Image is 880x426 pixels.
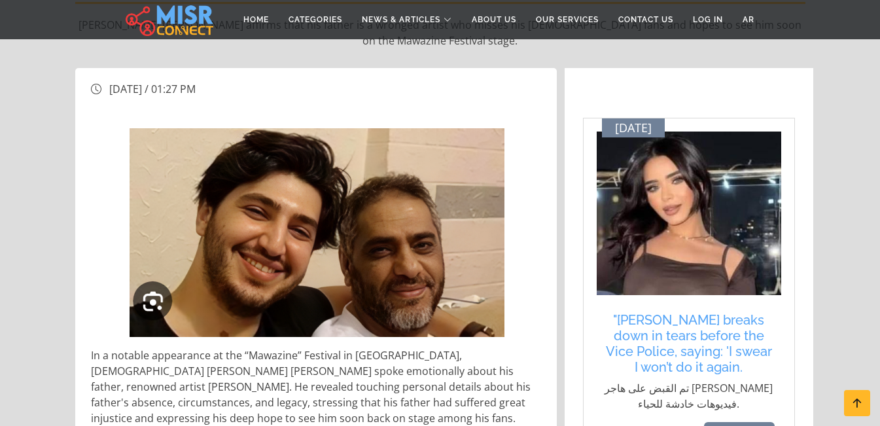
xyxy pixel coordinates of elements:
[109,82,196,96] span: [DATE] / 01:27 PM
[526,7,608,32] a: Our Services
[126,3,213,36] img: main.misr_connect
[234,7,279,32] a: Home
[615,121,652,135] span: [DATE]
[91,347,544,426] p: In a notable appearance at the “Mawazine” Festival in [GEOGRAPHIC_DATA], [DEMOGRAPHIC_DATA] [PERS...
[603,312,775,375] a: "[PERSON_NAME] breaks down in tears before the Vice Police, saying: 'I swear I won’t do it again.
[352,7,462,32] a: News & Articles
[603,380,775,412] p: تم القبض على هاجر [PERSON_NAME] فيديوهات خادشة للحياء.
[462,7,526,32] a: About Us
[130,128,504,337] img: محمد فضل شاكر يتحدث عن والده الفنان فضل شاكر في مهرجان موازين
[683,7,733,32] a: Log in
[279,7,352,32] a: Categories
[597,132,781,295] img: هاجر سليم في التحقيقات بعد القبض عليها.
[608,7,683,32] a: Contact Us
[733,7,764,32] a: AR
[362,14,440,26] span: News & Articles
